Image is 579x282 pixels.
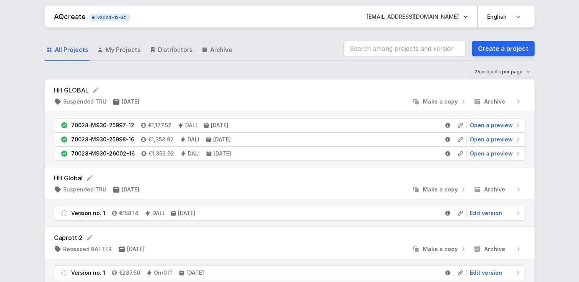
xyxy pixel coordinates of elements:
h4: €1,353.92 [148,136,174,143]
span: Open a preview [470,136,513,143]
span: Archive [484,186,505,193]
span: Open a preview [470,150,513,157]
span: Archive [484,245,505,253]
div: 70028-M930-26002-16 [71,150,135,157]
button: Make a copy [409,245,470,253]
h4: Suspended TRU [63,98,106,105]
h4: [DATE] [122,98,139,105]
a: Edit version [467,269,522,277]
h4: [DATE] [127,245,145,253]
h4: €1,353.92 [148,150,174,157]
button: Archive [470,98,525,105]
form: HH GLOBAL [54,86,525,95]
a: AQcreate [54,13,86,21]
span: Make a copy [423,98,458,105]
h4: Recessed RAFTER [63,245,112,253]
a: All Projects [45,39,90,61]
input: Search among projects and versions... [343,41,466,56]
span: Distributors [158,45,192,54]
button: Rename project [92,86,99,94]
a: Open a preview [467,136,522,143]
button: Make a copy [409,98,470,105]
h4: €1,177.52 [148,122,171,129]
h4: €287.50 [119,269,140,277]
h4: On/Off [154,269,173,277]
span: v2024-12-30 [93,15,127,21]
h4: Suspended TRU [63,186,106,193]
img: draft.svg [60,269,68,277]
h4: [DATE] [211,122,228,129]
span: Edit version [470,209,502,217]
a: Archive [200,39,234,61]
button: Rename project [86,234,93,241]
a: Create a project [472,41,535,56]
span: All Projects [55,45,88,54]
a: Edit version [467,209,522,217]
h4: €158.14 [119,209,139,217]
span: Open a preview [470,122,513,129]
h4: DALI [188,136,199,143]
span: Make a copy [423,245,458,253]
h4: DALI [152,209,164,217]
h4: DALI [185,122,197,129]
a: Open a preview [467,150,522,157]
a: My Projects [96,39,142,61]
img: draft.svg [60,209,68,217]
a: Open a preview [467,122,522,129]
div: 70028-M930-25997-12 [71,122,134,129]
button: Archive [470,245,525,253]
h4: [DATE] [186,269,204,277]
select: Choose language [483,10,525,24]
span: My Projects [106,45,140,54]
a: Distributors [148,39,194,61]
div: Version no. 1 [71,269,105,277]
button: Rename project [86,174,93,182]
span: Edit version [470,269,502,277]
h4: [DATE] [178,209,196,217]
h4: DALI [188,150,200,157]
span: Archive [210,45,232,54]
h4: [DATE] [214,150,231,157]
form: HH Global [54,173,525,183]
button: Archive [470,186,525,193]
button: v2024-12-30 [89,12,130,21]
div: Version no. 1 [71,209,105,217]
button: [EMAIL_ADDRESS][DOMAIN_NAME] [360,10,474,24]
span: Make a copy [423,186,458,193]
div: 70028-M930-25998-16 [71,136,134,143]
h4: [DATE] [213,136,231,143]
button: Make a copy [409,186,470,193]
span: Archive [484,98,505,105]
form: Caprotti2 [54,233,525,242]
h4: [DATE] [122,186,139,193]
